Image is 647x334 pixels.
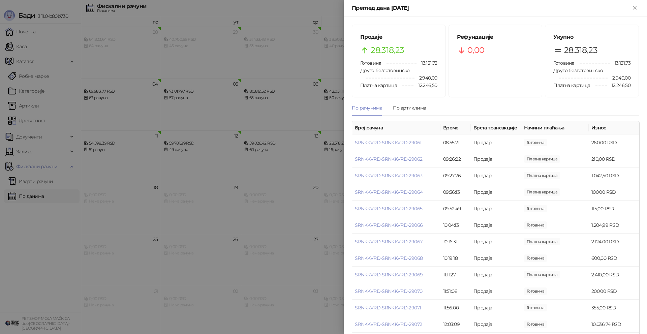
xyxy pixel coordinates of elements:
td: Продаја [471,267,521,283]
span: 13.131,73 [610,59,630,67]
span: 10.564,99 [524,321,547,328]
span: 2.940,00 [608,74,630,82]
td: 2.124,00 RSD [589,234,639,250]
a: SRNKKVRD-SRNKKVRD-29063 [355,173,422,179]
td: 200,00 RSD [589,283,639,300]
td: 600,00 RSD [589,250,639,267]
td: 210,00 RSD [589,151,639,168]
td: 100,00 RSD [589,184,639,201]
div: По артиклима [393,104,426,112]
td: Продаја [471,184,521,201]
td: Продаја [471,168,521,184]
a: SRNKKVRD-SRNKKVRD-29071 [355,305,421,311]
a: SRNKKVRD-SRNKKVRD-29065 [355,206,422,212]
td: Продаја [471,316,521,333]
td: 2.410,00 RSD [589,267,639,283]
span: 13.131,73 [417,59,437,67]
a: SRNKKVRD-SRNKKVRD-29069 [355,272,423,278]
span: Друго безготовинско [553,67,603,73]
span: Друго безготовинско [360,67,410,73]
span: Платна картица [360,82,397,88]
td: Продаја [471,300,521,316]
a: SRNKKVRD-SRNKKVRD-29068 [355,255,423,261]
td: 12:03:09 [440,316,471,333]
td: Продаја [471,134,521,151]
a: SRNKKVRD-SRNKKVRD-29064 [355,189,423,195]
span: 12.246,50 [607,82,630,89]
td: 10:04:13 [440,217,471,234]
td: 10:19:18 [440,250,471,267]
div: Преглед дана [DATE] [352,4,631,12]
td: 1.042,50 RSD [589,168,639,184]
td: 09:26:22 [440,151,471,168]
span: 12.246,50 [413,82,437,89]
h5: Рефундације [457,33,534,41]
span: 260,00 [524,139,547,146]
td: Продаја [471,234,521,250]
td: 09:27:26 [440,168,471,184]
span: 28.318,23 [564,44,597,57]
span: 2.940,00 [414,74,437,82]
th: Број рачуна [352,121,440,134]
td: 11:56:00 [440,300,471,316]
button: Close [631,4,639,12]
td: 10:16:31 [440,234,471,250]
td: Продаја [471,151,521,168]
span: 1.204,99 [524,221,547,229]
td: Продаја [471,201,521,217]
div: По рачунима [352,104,382,112]
span: 100,00 [524,188,560,196]
span: 600,00 [524,254,547,262]
th: Време [440,121,471,134]
th: Начини плаћања [521,121,589,134]
a: SRNKKVRD-SRNKKVRD-29072 [355,321,422,327]
span: 2.410,00 [524,271,560,278]
td: 115,00 RSD [589,201,639,217]
th: Врста трансакције [471,121,521,134]
td: 08:55:21 [440,134,471,151]
span: 1.042,50 [524,172,560,179]
td: 10.036,74 RSD [589,316,639,333]
td: 11:11:27 [440,267,471,283]
span: 115,00 [524,205,547,212]
td: Продаја [471,250,521,267]
span: Готовина [553,60,574,66]
td: 260,00 RSD [589,134,639,151]
span: Платна картица [553,82,590,88]
span: 2.124,00 [524,238,560,245]
h5: Продаје [360,33,437,41]
td: 09:36:13 [440,184,471,201]
a: SRNKKVRD-SRNKKVRD-29067 [355,239,422,245]
td: Продаја [471,283,521,300]
th: Износ [589,121,639,134]
a: SRNKKVRD-SRNKKVRD-29061 [355,140,421,146]
span: Готовина [360,60,381,66]
a: SRNKKVRD-SRNKKVRD-29066 [355,222,423,228]
td: 355,00 RSD [589,300,639,316]
span: 0,00 [467,44,484,57]
a: SRNKKVRD-SRNKKVRD-29062 [355,156,422,162]
a: SRNKKVRD-SRNKKVRD-29070 [355,288,422,294]
td: Продаја [471,217,521,234]
span: 355,00 [524,304,547,311]
span: 210,00 [524,155,560,163]
span: 200,00 [524,287,547,295]
td: 09:52:49 [440,201,471,217]
span: 28.318,23 [371,44,404,57]
td: 11:51:08 [440,283,471,300]
td: 1.204,99 RSD [589,217,639,234]
h5: Укупно [553,33,630,41]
